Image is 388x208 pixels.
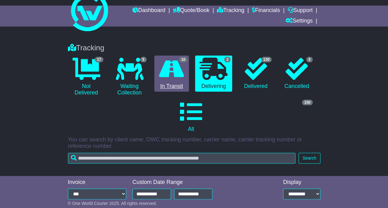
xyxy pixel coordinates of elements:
span: 10 [179,57,187,62]
span: 3 [306,57,313,62]
span: 5 [140,57,147,62]
button: Search [298,153,320,164]
span: © One World Courier 2025. All rights reserved. [68,201,157,206]
span: 17 [95,57,103,62]
a: Settings [286,16,313,27]
div: Custom Date Range [132,179,212,186]
div: Display [283,179,320,186]
a: 17 Not Delivered [68,56,105,98]
a: Quote/Book [173,6,209,16]
span: 130 [261,57,272,62]
a: Support [288,6,313,16]
a: Financials [252,6,280,16]
div: Invoice [68,179,127,186]
a: 10 In Transit [154,56,189,92]
a: Dashboard [132,6,165,16]
a: 130 Delivered [238,56,273,92]
div: Tracking [65,44,323,52]
a: 3 Cancelled [279,56,314,92]
p: You can search by client name, OWC tracking number, carrier name, carrier tracking number or refe... [68,136,320,150]
a: 150 All [68,98,314,135]
span: 2 [224,57,231,62]
span: 150 [302,100,312,105]
a: 5 Waiting Collection [111,56,148,98]
a: 2 Delivering [195,56,232,92]
a: Tracking [217,6,244,16]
